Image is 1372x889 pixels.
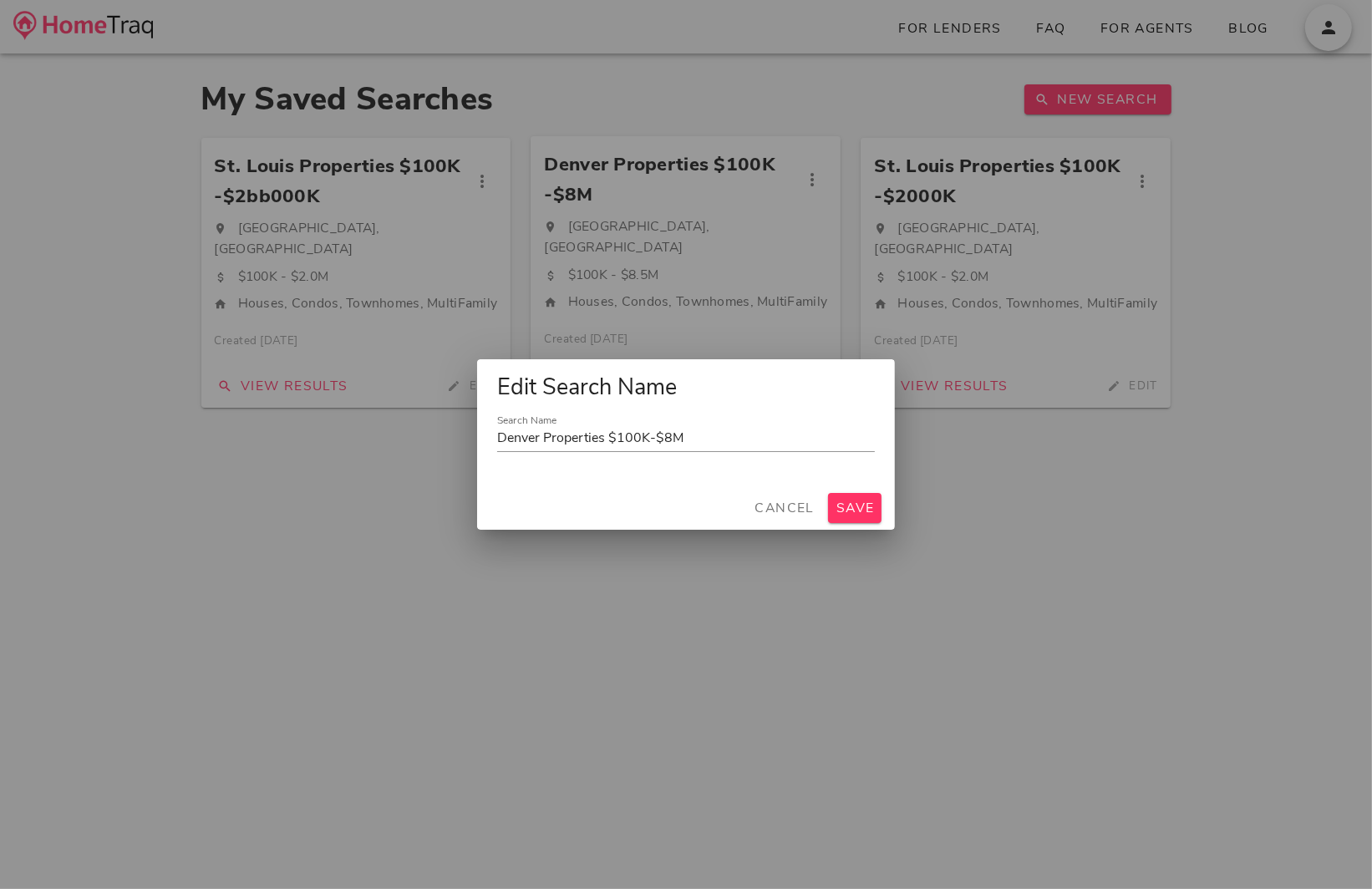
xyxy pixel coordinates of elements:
[747,493,821,523] button: Cancel
[497,414,556,427] label: Search Name
[835,499,875,517] span: Save
[828,493,882,523] button: Save
[1288,809,1372,889] iframe: Chat Widget
[497,373,677,403] span: Edit Search Name
[754,499,815,517] span: Cancel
